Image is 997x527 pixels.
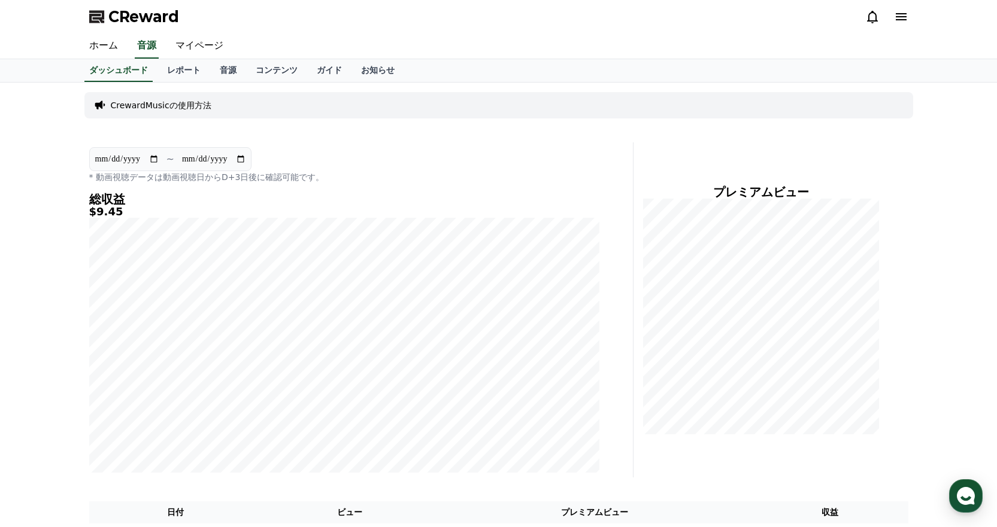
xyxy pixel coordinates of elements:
[89,171,599,183] p: * 動画視聴データは動画視聴日からD+3日後に確認可能です。
[135,33,159,59] a: 音源
[84,59,153,82] a: ダッシュボード
[351,59,404,82] a: お知らせ
[80,33,128,59] a: ホーム
[89,501,262,523] th: 日付
[246,59,307,82] a: コンテンツ
[89,206,599,218] h5: $9.45
[438,501,751,523] th: プレミアムビュー
[262,501,438,523] th: ビュー
[751,501,908,523] th: 収益
[166,33,233,59] a: マイページ
[89,193,599,206] h4: 総収益
[111,99,211,111] a: CrewardMusicの使用方法
[643,185,880,199] h4: プレミアムビュー
[157,59,210,82] a: レポート
[210,59,246,82] a: 音源
[166,152,174,166] p: ~
[108,7,179,26] span: CReward
[307,59,351,82] a: ガイド
[89,7,179,26] a: CReward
